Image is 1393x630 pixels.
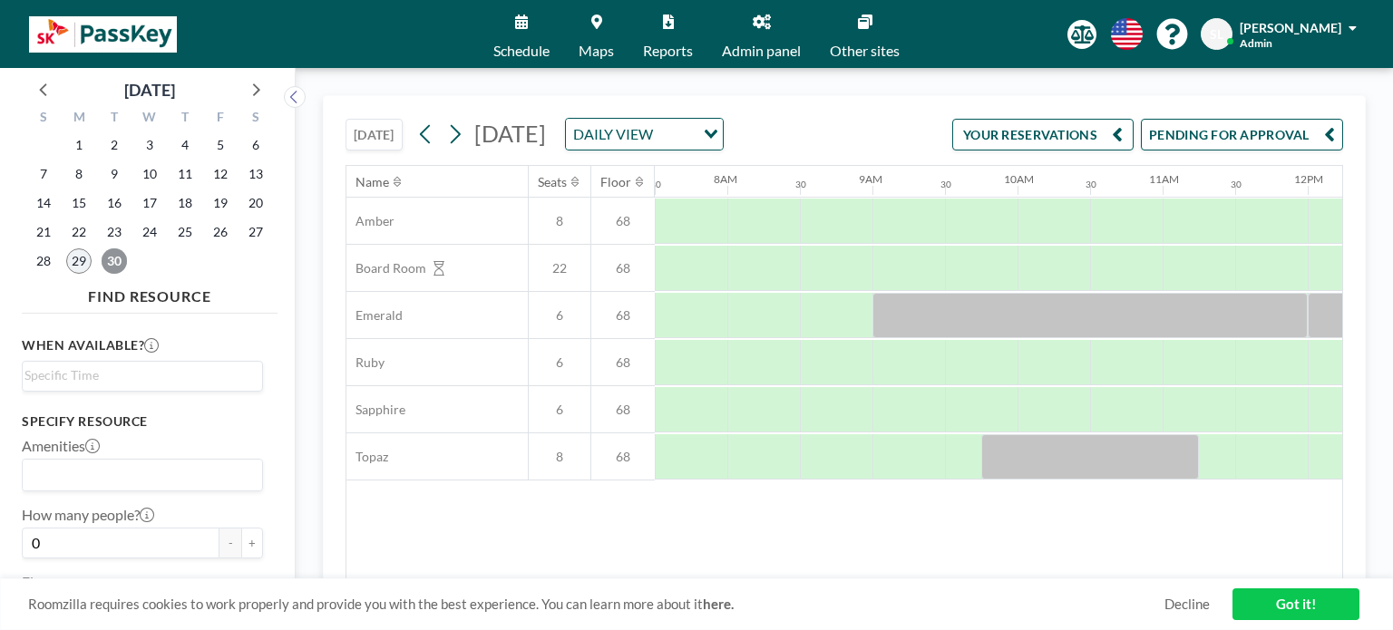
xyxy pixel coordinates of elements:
[26,107,62,131] div: S
[346,449,388,465] span: Topaz
[97,107,132,131] div: T
[579,44,614,58] span: Maps
[24,365,252,385] input: Search for option
[591,402,655,418] span: 68
[952,119,1134,150] button: YOUR RESERVATIONS
[137,161,162,187] span: Wednesday, September 10, 2025
[1232,588,1359,620] a: Got it!
[1210,26,1223,43] span: SL
[62,107,97,131] div: M
[102,161,127,187] span: Tuesday, September 9, 2025
[830,44,900,58] span: Other sites
[208,132,233,158] span: Friday, September 5, 2025
[24,463,252,487] input: Search for option
[66,219,92,245] span: Monday, September 22, 2025
[1240,20,1341,35] span: [PERSON_NAME]
[137,219,162,245] span: Wednesday, September 24, 2025
[1164,596,1210,613] a: Decline
[600,174,631,190] div: Floor
[172,161,198,187] span: Thursday, September 11, 2025
[137,132,162,158] span: Wednesday, September 3, 2025
[137,190,162,216] span: Wednesday, September 17, 2025
[591,307,655,324] span: 68
[346,119,403,150] button: [DATE]
[643,44,693,58] span: Reports
[172,219,198,245] span: Thursday, September 25, 2025
[22,413,263,430] h3: Specify resource
[243,161,268,187] span: Saturday, September 13, 2025
[474,120,546,147] span: [DATE]
[714,172,737,186] div: 8AM
[66,248,92,274] span: Monday, September 29, 2025
[102,248,127,274] span: Tuesday, September 30, 2025
[208,219,233,245] span: Friday, September 26, 2025
[591,260,655,276] span: 68
[208,190,233,216] span: Friday, September 19, 2025
[23,362,262,389] div: Search for option
[529,402,590,418] span: 6
[703,596,734,612] a: here.
[346,307,403,324] span: Emerald
[22,573,55,591] label: Floor
[591,213,655,229] span: 68
[23,460,262,490] div: Search for option
[493,44,550,58] span: Schedule
[650,179,661,190] div: 30
[241,528,263,558] button: +
[243,219,268,245] span: Saturday, September 27, 2025
[346,260,426,276] span: Board Room
[529,307,590,324] span: 6
[102,132,127,158] span: Tuesday, September 2, 2025
[243,132,268,158] span: Saturday, September 6, 2025
[566,119,723,150] div: Search for option
[538,174,567,190] div: Seats
[529,449,590,465] span: 8
[346,354,385,371] span: Ruby
[722,44,801,58] span: Admin panel
[167,107,202,131] div: T
[1004,172,1034,186] div: 10AM
[31,161,56,187] span: Sunday, September 7, 2025
[132,107,168,131] div: W
[356,174,389,190] div: Name
[529,260,590,276] span: 22
[31,190,56,216] span: Sunday, September 14, 2025
[22,437,100,455] label: Amenities
[570,122,657,146] span: DAILY VIEW
[29,16,177,53] img: organization-logo
[1086,179,1096,190] div: 30
[172,132,198,158] span: Thursday, September 4, 2025
[658,122,693,146] input: Search for option
[940,179,951,190] div: 30
[529,213,590,229] span: 8
[1240,36,1272,50] span: Admin
[346,213,395,229] span: Amber
[529,354,590,371] span: 6
[591,354,655,371] span: 68
[22,280,278,305] h4: FIND RESOURCE
[238,107,273,131] div: S
[31,248,56,274] span: Sunday, September 28, 2025
[102,190,127,216] span: Tuesday, September 16, 2025
[66,161,92,187] span: Monday, September 8, 2025
[243,190,268,216] span: Saturday, September 20, 2025
[1141,119,1343,150] button: PENDING FOR APPROVAL
[795,179,806,190] div: 30
[66,132,92,158] span: Monday, September 1, 2025
[346,402,405,418] span: Sapphire
[28,596,1164,613] span: Roomzilla requires cookies to work properly and provide you with the best experience. You can lea...
[859,172,882,186] div: 9AM
[591,449,655,465] span: 68
[66,190,92,216] span: Monday, September 15, 2025
[1294,172,1323,186] div: 12PM
[124,77,175,102] div: [DATE]
[102,219,127,245] span: Tuesday, September 23, 2025
[219,528,241,558] button: -
[202,107,238,131] div: F
[1231,179,1242,190] div: 30
[172,190,198,216] span: Thursday, September 18, 2025
[208,161,233,187] span: Friday, September 12, 2025
[1149,172,1179,186] div: 11AM
[31,219,56,245] span: Sunday, September 21, 2025
[22,506,154,524] label: How many people?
